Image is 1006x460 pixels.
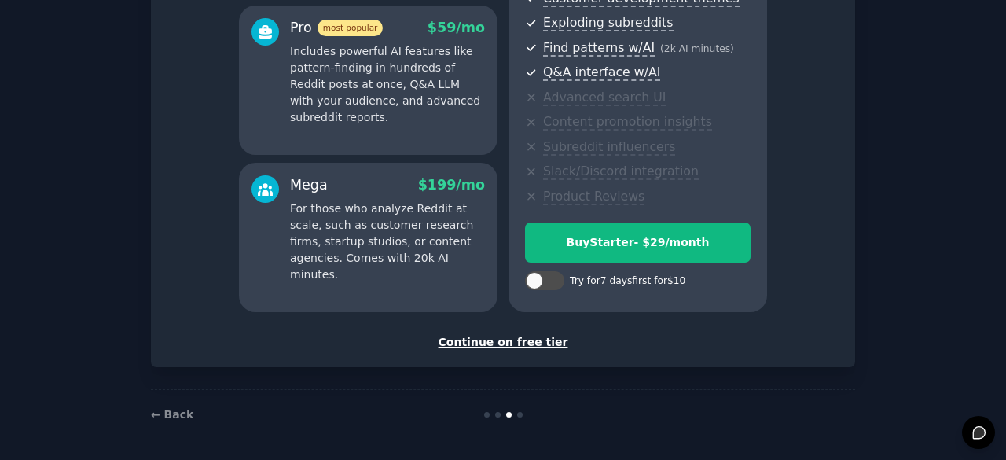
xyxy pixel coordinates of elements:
span: most popular [318,20,384,36]
div: Mega [290,175,328,195]
div: Pro [290,18,383,38]
span: Find patterns w/AI [543,40,655,57]
span: Slack/Discord integration [543,164,699,180]
span: $ 199 /mo [418,177,485,193]
a: ← Back [151,408,193,421]
span: $ 59 /mo [428,20,485,35]
div: Buy Starter - $ 29 /month [526,234,750,251]
span: ( 2k AI minutes ) [660,43,734,54]
p: For those who analyze Reddit at scale, such as customer research firms, startup studios, or conte... [290,201,485,283]
span: Content promotion insights [543,114,712,131]
span: Q&A interface w/AI [543,64,660,81]
span: Advanced search UI [543,90,666,106]
span: Exploding subreddits [543,15,673,31]
p: Includes powerful AI features like pattern-finding in hundreds of Reddit posts at once, Q&A LLM w... [290,43,485,126]
span: Subreddit influencers [543,139,675,156]
div: Try for 7 days first for $10 [570,274,685,289]
div: Continue on free tier [167,334,839,351]
span: Product Reviews [543,189,644,205]
button: BuyStarter- $29/month [525,223,751,263]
